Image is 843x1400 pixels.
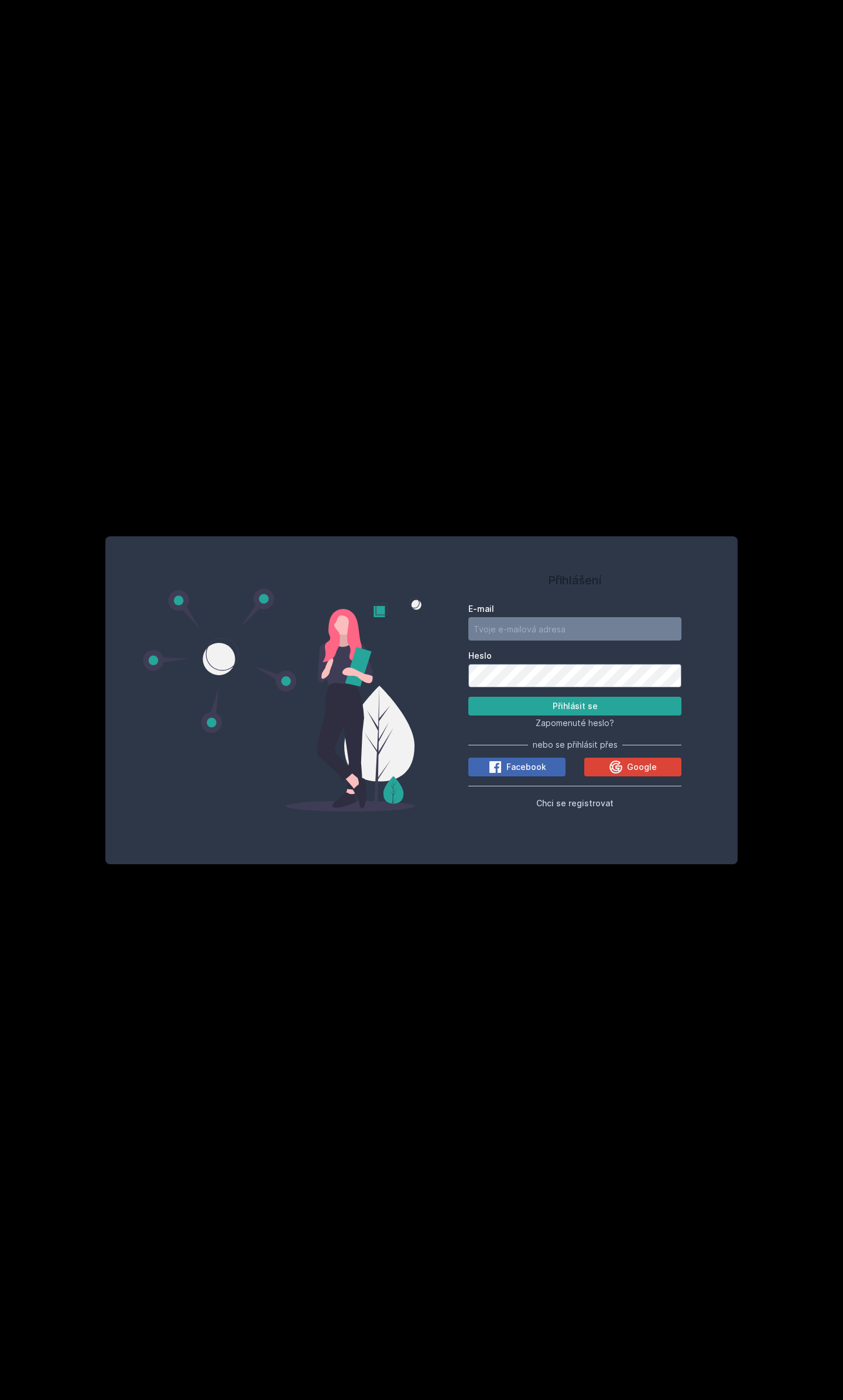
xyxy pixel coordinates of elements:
[468,758,566,776] button: Facebook
[533,739,618,751] span: nebo se přihlásit přes
[627,761,657,773] span: Google
[536,718,614,728] span: Zapomenuté heslo?
[506,761,546,773] span: Facebook
[536,796,614,810] button: Chci se registrovat
[468,650,681,662] label: Heslo
[536,798,614,808] span: Chci se registrovat
[584,758,681,776] button: Google
[468,697,681,716] button: Přihlásit se
[468,571,681,589] h1: Přihlášení
[468,617,681,641] input: Tvoje e-mailová adresa
[468,603,681,615] label: E-mail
